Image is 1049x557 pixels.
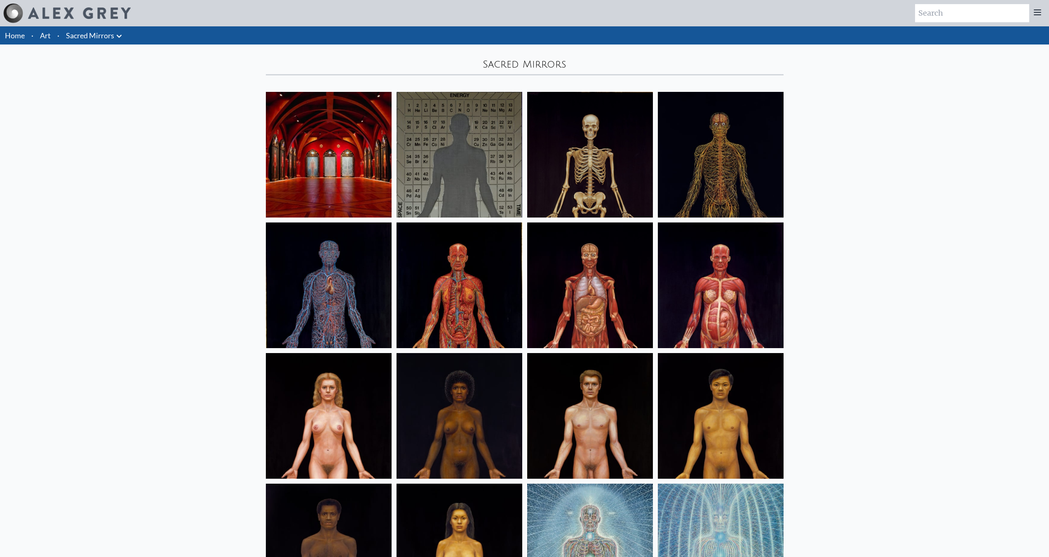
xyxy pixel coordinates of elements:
[5,31,25,40] a: Home
[66,30,114,41] a: Sacred Mirrors
[266,58,784,71] div: Sacred Mirrors
[28,26,37,44] li: ·
[54,26,63,44] li: ·
[397,92,522,218] img: Material World
[40,30,51,41] a: Art
[915,4,1029,22] input: Search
